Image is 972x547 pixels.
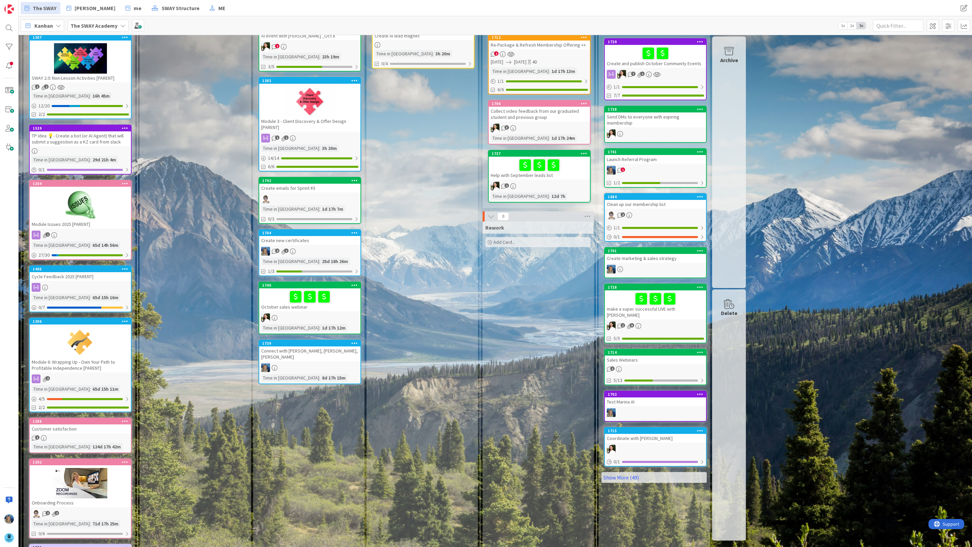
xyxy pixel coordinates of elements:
div: 65d 14h 56m [91,241,120,249]
div: AK [259,42,360,51]
a: The SWAY [21,2,60,14]
div: AK [605,129,706,138]
div: Cycle Feedback 2025 [PARENT] [30,272,131,281]
span: 6/6 [268,163,274,170]
div: 1714Sales Webinars [605,349,706,364]
div: Time in [GEOGRAPHIC_DATA] [261,53,319,60]
img: MA [607,408,616,417]
span: 1 [284,135,289,140]
span: 1 [640,72,645,76]
div: Create new certificates [259,236,360,245]
div: 1288 [33,419,131,424]
div: 1701 [608,249,706,253]
div: 1306 [30,318,131,324]
div: 1392Onboarding Process [30,459,131,507]
a: Show More (49) [601,472,707,483]
div: 1684 [605,194,706,200]
a: me [122,2,145,14]
img: AK [617,70,626,79]
span: 1 [46,232,50,237]
div: 1529 [30,125,131,131]
span: 27 / 30 [38,252,50,259]
span: 0/3 [268,215,274,223]
div: 1740 [262,283,360,288]
span: 7 [631,72,636,76]
div: TP Idea 💡- Create a bot (or AI Agent) that will submit a suggestion as a KZ card from slack [30,131,131,146]
span: : [549,134,550,142]
input: Quick Filter... [873,20,923,32]
div: 71d 17h 25m [91,520,120,527]
div: 1704 [259,230,360,236]
span: 0 / 1 [614,233,620,240]
div: 1742 [262,178,360,183]
div: Test Marina AI [605,397,706,406]
div: 1738 [608,107,706,112]
span: [DATE] [514,58,526,66]
div: 1704 [262,231,360,235]
div: AK [605,70,706,79]
div: 3h 20m [320,145,339,152]
div: Time in [GEOGRAPHIC_DATA] [261,258,319,265]
div: Clean up our membership list [605,200,706,209]
div: SWAY 2.0: Non-Lesson Activities [PARENT] [30,74,131,82]
div: 1/1 [605,83,706,91]
div: 1702Test Marina AI [605,391,706,406]
span: 1 [35,84,39,89]
div: Module 6: Wrapping Up - Own Your Path to Profitable Independence [PARENT] [30,358,131,372]
div: Delete [721,309,737,317]
div: 16h 45m [91,92,111,100]
div: 1529TP Idea 💡- Create a bot (or AI Agent) that will submit a suggestion as a KZ card from slack [30,125,131,146]
span: 3x [857,22,866,29]
div: 29d 21h 4m [91,156,118,163]
img: avatar [4,533,14,543]
div: 1737Help with September leads list [489,151,590,180]
img: MA [261,363,270,372]
span: Rework [485,224,504,231]
img: AK [261,42,270,51]
div: 1739 [259,340,360,346]
div: Create emails for Sprint #3 [259,184,360,192]
div: 1706Collect video feedback from our graduated student and previous group [489,101,590,122]
span: 2 [55,511,59,515]
div: 1715 [608,428,706,433]
div: AK [605,321,706,330]
div: AK [259,313,360,322]
span: : [319,205,320,213]
span: 1 [275,135,279,140]
div: 1495Cycle Feedback 2025 [PARENT] [30,266,131,281]
div: 1738 [605,106,706,112]
div: TP [605,211,706,219]
div: 8d 17h 15m [320,374,347,382]
div: 1739Connect with [PERSON_NAME], [PERSON_NAME], [PERSON_NAME] [259,340,360,361]
div: Time in [GEOGRAPHIC_DATA] [491,68,549,75]
div: Time in [GEOGRAPHIC_DATA] [32,241,90,249]
div: 25d 18h 26m [320,258,350,265]
span: Add Card... [493,239,515,245]
span: 2 [494,51,498,56]
div: Time in [GEOGRAPHIC_DATA] [32,385,90,393]
span: 0 [497,212,509,220]
div: 1706 [492,101,590,106]
span: 0 / 7 [38,304,45,311]
div: 12/20 [30,102,131,110]
div: 1729 [605,39,706,45]
span: 7/7 [614,92,620,99]
img: Visit kanbanzone.com [4,4,14,14]
span: : [433,50,434,57]
div: 1303Module 3 - Client Discovery & Offer Design [PARENT] [259,78,360,132]
div: 1701Create marketing & sales strategy [605,248,706,263]
img: MA [261,247,270,256]
div: 0/1 [605,233,706,241]
div: 1715Coordinate with [PERSON_NAME] [605,428,706,443]
img: AK [491,182,500,190]
span: 1 / 1 [614,83,620,90]
span: 1 [505,183,509,188]
span: 0/6 [38,530,45,537]
div: 1728 [605,284,706,290]
img: TP [32,509,40,518]
div: Time in [GEOGRAPHIC_DATA] [32,92,90,100]
div: Module Issues 2025 [PARENT] [30,220,131,229]
span: ME [218,4,225,12]
div: 0/1 [30,165,131,174]
img: TP [607,211,616,219]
